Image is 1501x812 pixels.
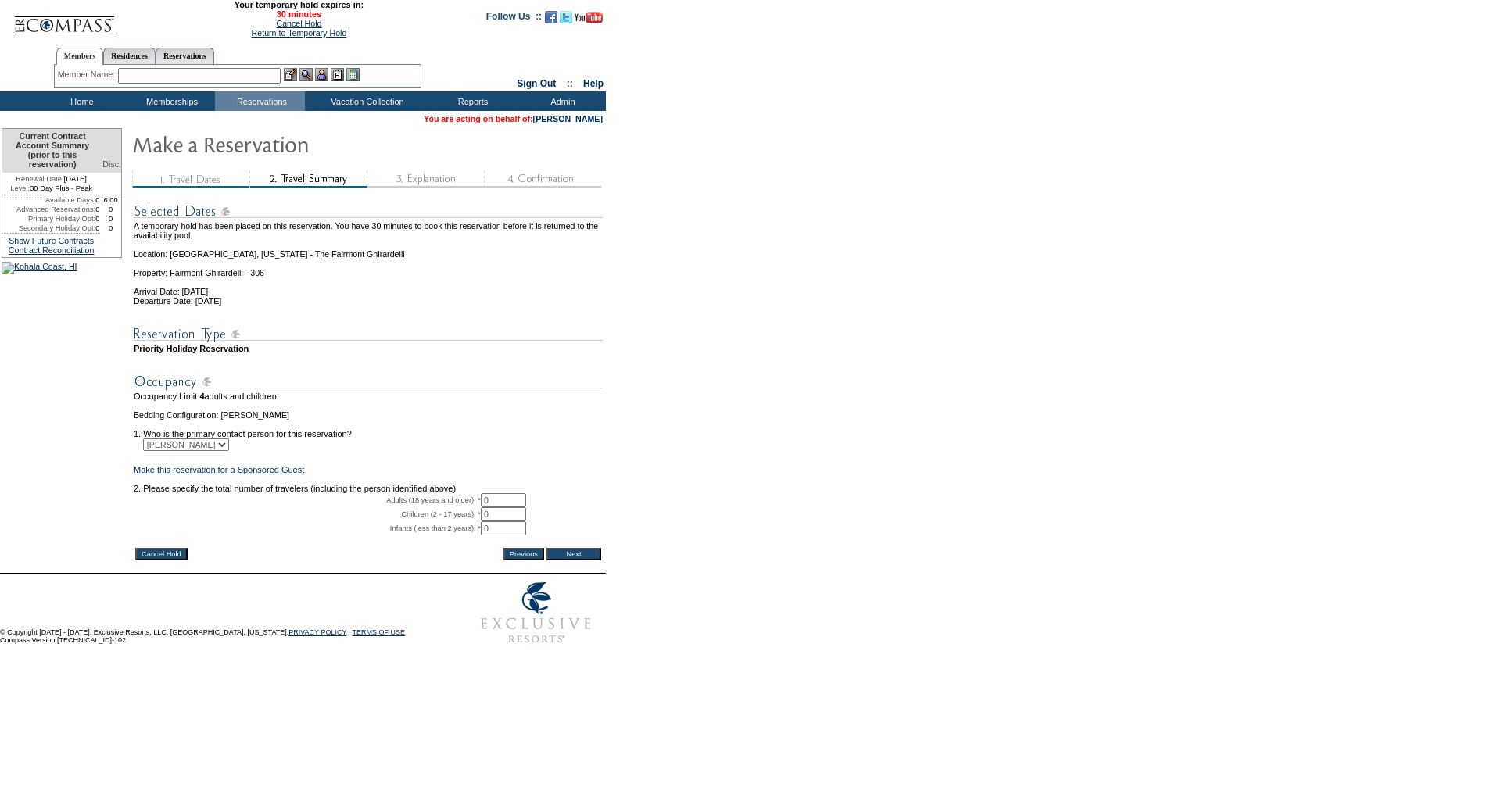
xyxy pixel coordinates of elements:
a: Follow us on Twitter [560,16,572,25]
a: Residences [103,48,156,64]
td: Occupancy Limit: adults and children. [134,392,603,401]
img: Follow us on Twitter [560,11,572,23]
td: 0 [95,224,100,233]
img: step2_state2.gif [249,171,367,188]
td: Bedding Configuration: [PERSON_NAME] [134,410,603,420]
img: subTtlSelectedDates.gif [134,202,603,221]
td: Admin [516,91,606,111]
a: PRIVACY POLICY [288,628,346,636]
span: Level: [10,184,30,193]
img: Reservations [331,68,344,81]
img: Kohala Coast, HI [2,262,77,274]
td: Adults (18 years and older): * [134,493,481,507]
span: You are acting on behalf of: [424,114,603,123]
td: 2. Please specify the total number of travelers (including the person identified above) [134,484,603,493]
td: 30 Day Plus - Peak [2,184,100,195]
td: Infants (less than 2 years): * [134,521,481,535]
td: Reports [426,91,516,111]
img: step4_state1.gif [484,171,601,188]
td: 0 [100,224,121,233]
img: step1_state3.gif [132,171,249,188]
a: TERMS OF USE [353,628,406,636]
span: Disc. [102,159,121,169]
span: Renewal Date: [16,174,63,184]
div: Member Name: [58,68,118,81]
td: 0 [100,214,121,224]
td: 0 [95,205,100,214]
span: :: [567,78,573,89]
a: Show Future Contracts [9,236,94,245]
td: Property: Fairmont Ghirardelli - 306 [134,259,603,277]
span: 4 [199,392,204,401]
td: Priority Holiday Reservation [134,344,603,353]
a: Cancel Hold [276,19,321,28]
td: Secondary Holiday Opt: [2,224,95,233]
td: 1. Who is the primary contact person for this reservation? [134,420,603,438]
td: Reservations [215,91,305,111]
span: 30 minutes [123,9,475,19]
img: Exclusive Resorts [466,574,606,652]
img: b_calculator.gif [346,68,360,81]
img: Subscribe to our YouTube Channel [575,12,603,23]
td: Follow Us :: [486,9,542,28]
a: Reservations [156,48,214,64]
td: Primary Holiday Opt: [2,214,95,224]
a: Make this reservation for a Sponsored Guest [134,465,304,474]
img: Become our fan on Facebook [545,11,557,23]
td: Available Days: [2,195,95,205]
a: Return to Temporary Hold [252,28,347,38]
a: Contract Reconciliation [9,245,95,255]
img: Compass Home [13,3,115,35]
td: Advanced Reservations: [2,205,95,214]
td: 0 [95,214,100,224]
td: 0 [100,205,121,214]
img: Make Reservation [132,128,445,159]
img: subTtlResType.gif [134,324,603,344]
img: b_edit.gif [284,68,297,81]
input: Cancel Hold [135,548,188,560]
a: Help [583,78,604,89]
td: [DATE] [2,173,100,184]
td: Memberships [125,91,215,111]
a: [PERSON_NAME] [533,114,603,123]
img: subTtlOccupancy.gif [134,372,603,392]
td: Children (2 - 17 years): * [134,507,481,521]
input: Previous [503,548,544,560]
input: Next [546,548,601,560]
a: Members [56,48,104,65]
a: Become our fan on Facebook [545,16,557,25]
td: Arrival Date: [DATE] [134,277,603,296]
img: Impersonate [315,68,328,81]
td: Home [35,91,125,111]
td: 0 [95,195,100,205]
td: Vacation Collection [305,91,426,111]
a: Sign Out [517,78,556,89]
td: Departure Date: [DATE] [134,296,603,306]
td: A temporary hold has been placed on this reservation. You have 30 minutes to book this reservatio... [134,221,603,240]
img: View [299,68,313,81]
td: Current Contract Account Summary (prior to this reservation) [2,129,100,173]
td: Location: [GEOGRAPHIC_DATA], [US_STATE] - The Fairmont Ghirardelli [134,240,603,259]
a: Subscribe to our YouTube Channel [575,16,603,25]
img: step3_state1.gif [367,171,484,188]
td: 6.00 [100,195,121,205]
